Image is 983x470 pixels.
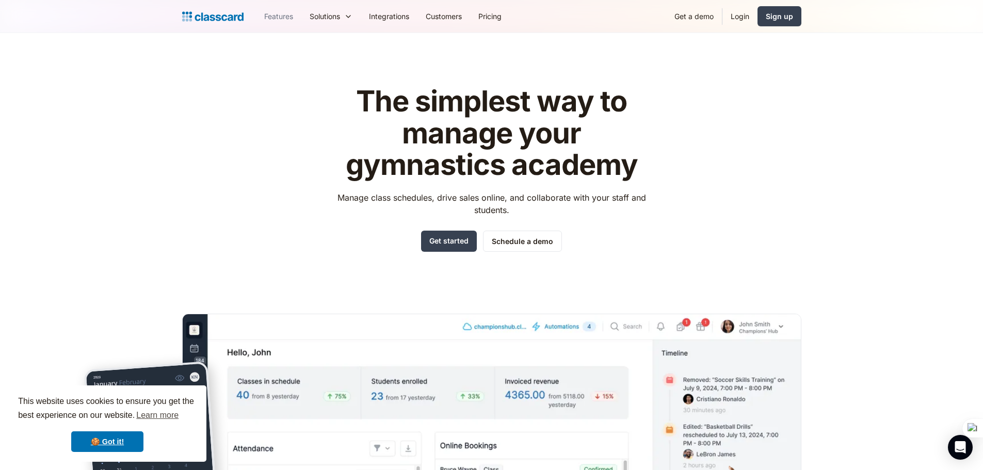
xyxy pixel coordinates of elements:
[421,231,477,252] a: Get started
[301,5,361,28] div: Solutions
[666,5,722,28] a: Get a demo
[18,395,197,423] span: This website uses cookies to ensure you get the best experience on our website.
[328,86,655,181] h1: The simplest way to manage your gymnastics academy
[71,431,143,452] a: dismiss cookie message
[361,5,417,28] a: Integrations
[470,5,510,28] a: Pricing
[758,6,801,26] a: Sign up
[182,9,244,24] a: home
[328,191,655,216] p: Manage class schedules, drive sales online, and collaborate with your staff and students.
[483,231,562,252] a: Schedule a demo
[722,5,758,28] a: Login
[8,385,206,462] div: cookieconsent
[256,5,301,28] a: Features
[417,5,470,28] a: Customers
[310,11,340,22] div: Solutions
[135,408,180,423] a: learn more about cookies
[766,11,793,22] div: Sign up
[948,435,973,460] div: Open Intercom Messenger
